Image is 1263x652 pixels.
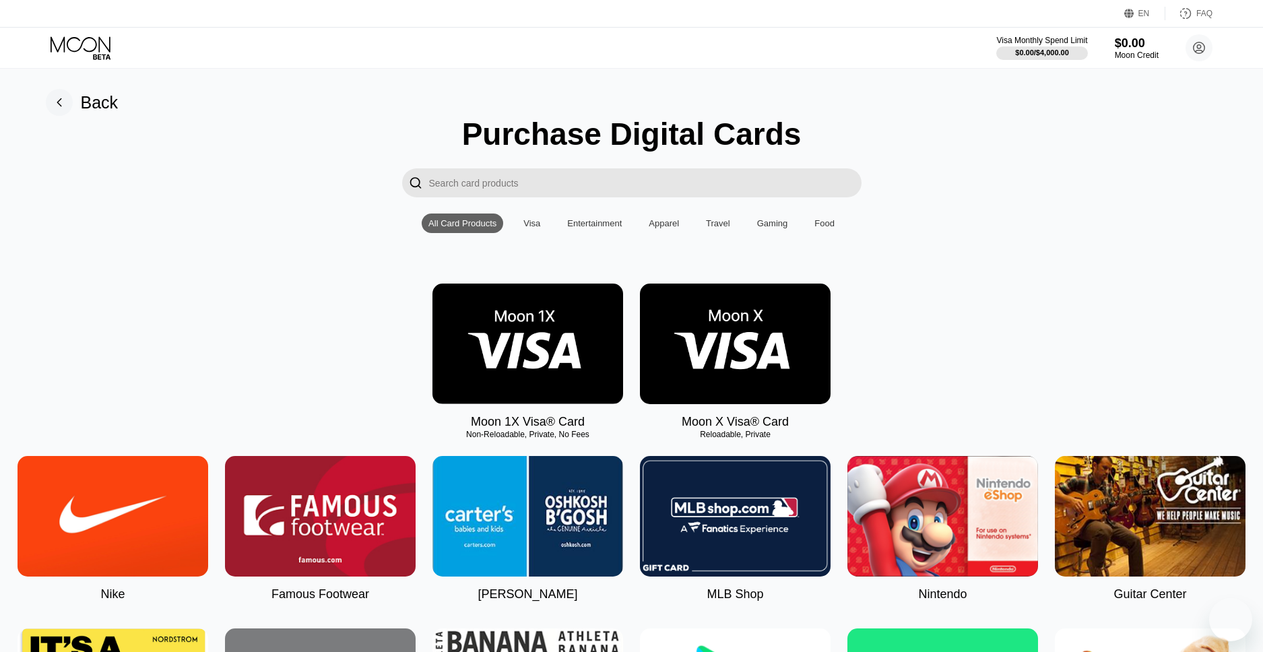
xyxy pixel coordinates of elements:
[402,168,429,197] div: 
[1115,36,1159,51] div: $0.00
[1115,51,1159,60] div: Moon Credit
[478,587,577,601] div: [PERSON_NAME]
[996,36,1087,45] div: Visa Monthly Spend Limit
[560,214,628,233] div: Entertainment
[409,175,422,191] div: 
[808,214,841,233] div: Food
[640,430,831,439] div: Reloadable, Private
[1165,7,1212,20] div: FAQ
[428,218,496,228] div: All Card Products
[918,587,967,601] div: Nintendo
[706,218,730,228] div: Travel
[1138,9,1150,18] div: EN
[517,214,547,233] div: Visa
[750,214,795,233] div: Gaming
[1124,7,1165,20] div: EN
[523,218,540,228] div: Visa
[100,587,125,601] div: Nike
[814,218,835,228] div: Food
[432,430,623,439] div: Non-Reloadable, Private, No Fees
[1196,9,1212,18] div: FAQ
[757,218,788,228] div: Gaming
[707,587,763,601] div: MLB Shop
[682,415,789,429] div: Moon X Visa® Card
[1113,587,1186,601] div: Guitar Center
[567,218,622,228] div: Entertainment
[271,587,369,601] div: Famous Footwear
[649,218,679,228] div: Apparel
[1115,36,1159,60] div: $0.00Moon Credit
[422,214,503,233] div: All Card Products
[471,415,585,429] div: Moon 1X Visa® Card
[429,168,862,197] input: Search card products
[996,36,1087,60] div: Visa Monthly Spend Limit$0.00/$4,000.00
[642,214,686,233] div: Apparel
[699,214,737,233] div: Travel
[1015,48,1069,57] div: $0.00 / $4,000.00
[81,93,119,112] div: Back
[1209,598,1252,641] iframe: Button to launch messaging window
[46,89,119,116] div: Back
[462,116,802,152] div: Purchase Digital Cards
